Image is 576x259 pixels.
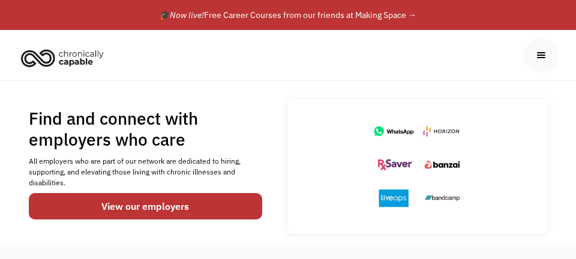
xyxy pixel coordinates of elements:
[29,156,262,188] div: All employers who are part of our network are dedicated to hiring, supporting, and elevating thos...
[160,8,416,22] div: 🎓 Free Career Courses from our friends at Making Space →
[17,44,107,71] img: Chronically Capable logo
[29,108,262,150] h1: Find and connect with employers who care
[29,193,262,219] a: View our employers
[524,38,559,73] div: menu
[170,10,204,20] em: Now live!
[17,44,113,71] a: home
